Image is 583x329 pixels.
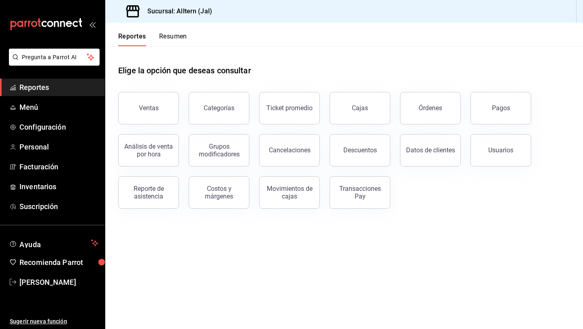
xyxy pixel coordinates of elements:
h1: Elige la opción que deseas consultar [118,64,251,77]
span: Facturación [19,161,98,172]
button: Datos de clientes [400,134,461,167]
div: Pagos [492,104,510,112]
h3: Sucursal: Alltern (Jal) [141,6,212,16]
span: Menú [19,102,98,113]
div: Órdenes [419,104,442,112]
button: Análisis de venta por hora [118,134,179,167]
button: Reporte de asistencia [118,176,179,209]
button: open_drawer_menu [89,21,96,28]
div: Descuentos [343,146,377,154]
button: Usuarios [470,134,531,167]
div: Ticket promedio [266,104,313,112]
button: Órdenes [400,92,461,124]
button: Grupos modificadores [189,134,249,167]
span: [PERSON_NAME] [19,277,98,288]
span: Reportes [19,82,98,93]
button: Resumen [159,32,187,46]
div: Reporte de asistencia [123,185,174,200]
div: Cajas [352,104,368,112]
button: Transacciones Pay [330,176,390,209]
button: Pregunta a Parrot AI [9,49,100,66]
button: Ticket promedio [259,92,320,124]
button: Descuentos [330,134,390,167]
div: Ventas [139,104,159,112]
div: Datos de clientes [406,146,455,154]
button: Costos y márgenes [189,176,249,209]
a: Pregunta a Parrot AI [6,59,100,67]
span: Sugerir nueva función [10,317,98,326]
div: Usuarios [488,146,513,154]
button: Ventas [118,92,179,124]
div: Categorías [204,104,234,112]
button: Movimientos de cajas [259,176,320,209]
div: navigation tabs [118,32,187,46]
button: Reportes [118,32,146,46]
div: Costos y márgenes [194,185,244,200]
button: Cajas [330,92,390,124]
span: Configuración [19,122,98,132]
div: Grupos modificadores [194,143,244,158]
div: Cancelaciones [269,146,311,154]
span: Inventarios [19,181,98,192]
span: Personal [19,141,98,152]
span: Ayuda [19,238,88,248]
div: Movimientos de cajas [264,185,315,200]
div: Análisis de venta por hora [123,143,174,158]
button: Pagos [470,92,531,124]
button: Categorías [189,92,249,124]
span: Recomienda Parrot [19,257,98,268]
div: Transacciones Pay [335,185,385,200]
span: Pregunta a Parrot AI [22,53,87,62]
button: Cancelaciones [259,134,320,167]
span: Suscripción [19,201,98,212]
